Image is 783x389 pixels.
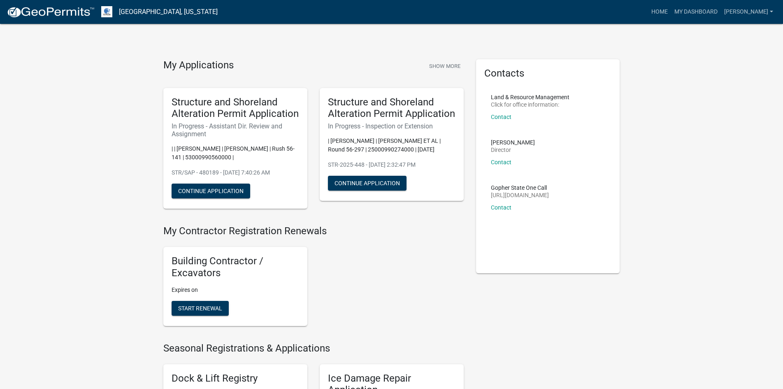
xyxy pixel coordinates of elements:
p: STR/SAP - 480189 - [DATE] 7:40:26 AM [172,168,299,177]
h4: My Contractor Registration Renewals [163,225,464,237]
p: STR-2025-448 - [DATE] 2:32:47 PM [328,161,455,169]
button: Show More [426,59,464,73]
h6: In Progress - Assistant Dir. Review and Assignment [172,122,299,138]
h6: In Progress - Inspection or Extension [328,122,455,130]
p: [PERSON_NAME] [491,140,535,145]
p: Gopher State One Call [491,185,549,191]
a: My Dashboard [671,4,721,20]
a: Home [648,4,671,20]
a: Contact [491,159,511,165]
p: Director [491,147,535,153]
h5: Structure and Shoreland Alteration Permit Application [172,96,299,120]
a: [PERSON_NAME] [721,4,776,20]
span: Start Renewal [178,305,222,311]
a: Contact [491,114,511,120]
h5: Building Contractor / Excavators [172,255,299,279]
h5: Contacts [484,68,612,79]
h4: My Applications [163,59,234,72]
p: [URL][DOMAIN_NAME] [491,192,549,198]
p: | [PERSON_NAME] | [PERSON_NAME] ET AL | Round 56-297 | 25000990274000 | [DATE] [328,137,455,154]
button: Continue Application [172,184,250,198]
p: Land & Resource Management [491,94,569,100]
p: Click for office information: [491,102,569,107]
h5: Structure and Shoreland Alteration Permit Application [328,96,455,120]
a: Contact [491,204,511,211]
h5: Dock & Lift Registry [172,373,299,384]
p: | | [PERSON_NAME] | [PERSON_NAME] | Rush 56-141 | 53000990560000 | [172,144,299,162]
p: Expires on [172,286,299,294]
a: [GEOGRAPHIC_DATA], [US_STATE] [119,5,218,19]
button: Start Renewal [172,301,229,316]
wm-registration-list-section: My Contractor Registration Renewals [163,225,464,332]
img: Otter Tail County, Minnesota [101,6,112,17]
button: Continue Application [328,176,407,191]
h4: Seasonal Registrations & Applications [163,342,464,354]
